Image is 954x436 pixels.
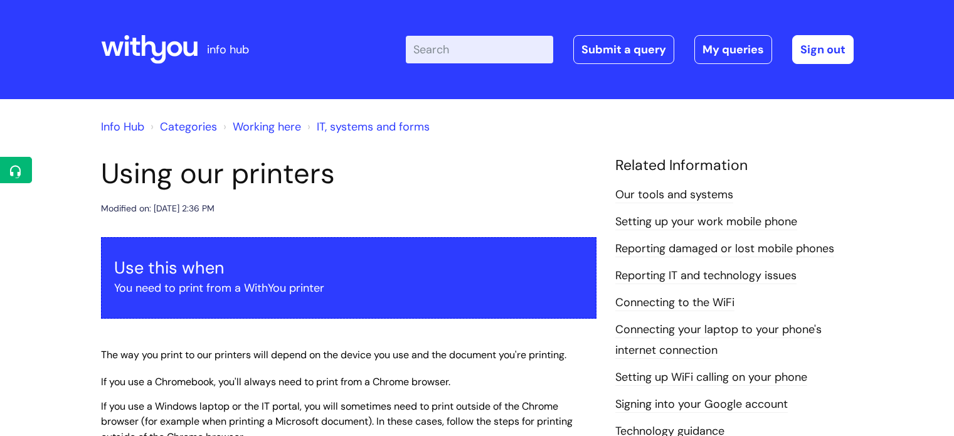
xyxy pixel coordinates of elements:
[304,117,430,137] li: IT, systems and forms
[615,187,733,203] a: Our tools and systems
[406,36,553,63] input: Search
[114,258,583,278] h3: Use this when
[615,157,854,174] h4: Related Information
[573,35,674,64] a: Submit a query
[101,201,215,216] div: Modified on: [DATE] 2:36 PM
[233,119,301,134] a: Working here
[615,214,797,230] a: Setting up your work mobile phone
[160,119,217,134] a: Categories
[406,35,854,64] div: | -
[615,295,734,311] a: Connecting to the WiFi
[207,40,249,60] p: info hub
[147,117,217,137] li: Solution home
[792,35,854,64] a: Sign out
[694,35,772,64] a: My queries
[615,322,822,358] a: Connecting your laptop to your phone's internet connection
[615,268,797,284] a: Reporting IT and technology issues
[615,241,834,257] a: Reporting damaged or lost mobile phones
[615,370,807,386] a: Setting up WiFi calling on your phone
[101,348,566,361] span: The way you print to our printers will depend on the device you use and the document you're print...
[114,278,583,298] p: You need to print from a WithYou printer
[101,375,450,388] span: If you use a Chromebook, you'll always need to print from a Chrome browser.
[615,396,788,413] a: Signing into your Google account
[220,117,301,137] li: Working here
[317,119,430,134] a: IT, systems and forms
[101,157,596,191] h1: Using our printers
[101,119,144,134] a: Info Hub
